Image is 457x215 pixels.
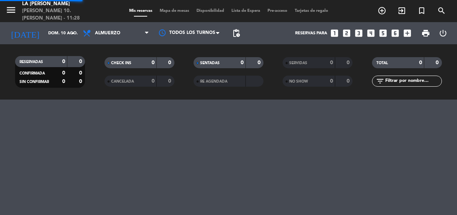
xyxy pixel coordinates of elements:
i: looks_two [342,28,351,38]
span: Tarjetas de regalo [291,9,332,13]
span: CONFIRMADA [20,72,45,75]
input: Filtrar por nombre... [385,77,442,85]
strong: 0 [419,60,422,65]
span: Pre-acceso [264,9,291,13]
span: TOTAL [376,61,388,65]
strong: 0 [347,60,351,65]
span: print [421,29,430,38]
strong: 0 [62,59,65,64]
strong: 0 [62,70,65,76]
i: looks_one [330,28,339,38]
strong: 0 [62,79,65,84]
strong: 0 [152,60,155,65]
strong: 0 [436,60,440,65]
i: looks_6 [390,28,400,38]
i: [DATE] [6,25,45,41]
span: RESERVADAS [20,60,43,64]
i: search [437,6,446,15]
button: menu [6,4,17,18]
span: Reservas para [295,31,327,36]
span: SIN CONFIRMAR [20,80,49,84]
span: Mapa de mesas [156,9,193,13]
span: RE AGENDADA [200,80,227,83]
i: menu [6,4,17,15]
div: [PERSON_NAME] 10. [PERSON_NAME] - 11:28 [22,7,109,22]
i: turned_in_not [417,6,426,15]
i: filter_list [376,77,385,86]
span: Almuerzo [95,31,120,36]
i: looks_3 [354,28,364,38]
span: SENTADAS [200,61,220,65]
i: add_circle_outline [378,6,386,15]
i: arrow_drop_down [68,29,77,38]
div: LOG OUT [435,22,452,44]
strong: 0 [330,60,333,65]
strong: 0 [79,59,84,64]
span: Mis reservas [125,9,156,13]
strong: 0 [79,70,84,76]
i: looks_5 [378,28,388,38]
strong: 0 [79,79,84,84]
i: power_settings_new [439,29,447,38]
i: exit_to_app [397,6,406,15]
i: add_box [403,28,412,38]
div: La [PERSON_NAME] [22,0,109,8]
span: SERVIDAS [289,61,307,65]
strong: 0 [152,79,155,84]
strong: 0 [258,60,262,65]
strong: 0 [168,60,173,65]
span: CANCELADA [111,80,134,83]
strong: 0 [168,79,173,84]
span: Disponibilidad [193,9,228,13]
span: CHECK INS [111,61,131,65]
span: Lista de Espera [228,9,264,13]
span: NO SHOW [289,80,308,83]
i: looks_4 [366,28,376,38]
span: pending_actions [232,29,241,38]
strong: 0 [330,79,333,84]
strong: 0 [347,79,351,84]
strong: 0 [241,60,244,65]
